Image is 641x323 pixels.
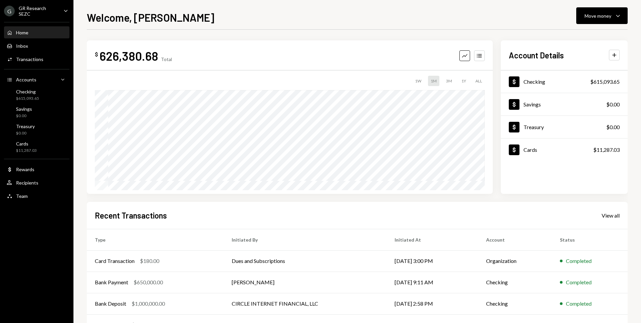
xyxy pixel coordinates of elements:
[4,190,69,202] a: Team
[224,293,387,314] td: CIRCLE INTERNET FINANCIAL, LLC
[606,100,620,108] div: $0.00
[16,167,34,172] div: Rewards
[95,210,167,221] h2: Recent Transactions
[509,50,564,61] h2: Account Details
[523,146,537,153] div: Cards
[501,138,628,161] a: Cards$11,287.03
[387,229,478,250] th: Initiated At
[4,73,69,85] a: Accounts
[566,278,592,286] div: Completed
[523,124,544,130] div: Treasury
[585,12,611,19] div: Move money
[478,272,552,293] td: Checking
[590,78,620,86] div: $615,093.65
[16,193,28,199] div: Team
[501,93,628,115] a: Savings$0.00
[224,272,387,293] td: [PERSON_NAME]
[566,300,592,308] div: Completed
[19,5,58,17] div: GR Research SEZC
[443,76,455,86] div: 3M
[473,76,485,86] div: ALL
[501,70,628,93] a: Checking$615,093.65
[428,76,439,86] div: 1M
[552,229,628,250] th: Status
[4,26,69,38] a: Home
[602,212,620,219] a: View all
[140,257,159,265] div: $180.00
[87,229,224,250] th: Type
[16,96,39,101] div: $615,093.65
[16,56,43,62] div: Transactions
[16,123,35,129] div: Treasury
[16,89,39,94] div: Checking
[4,87,69,103] a: Checking$615,093.65
[593,146,620,154] div: $11,287.03
[4,139,69,155] a: Cards$11,287.03
[16,113,32,119] div: $0.00
[16,148,37,153] div: $11,287.03
[95,300,126,308] div: Bank Deposit
[161,56,172,62] div: Total
[16,130,35,136] div: $0.00
[566,257,592,265] div: Completed
[134,278,163,286] div: $650,000.00
[4,177,69,189] a: Recipients
[95,278,128,286] div: Bank Payment
[523,78,545,85] div: Checking
[387,293,478,314] td: [DATE] 2:58 PM
[4,104,69,120] a: Savings$0.00
[16,106,32,112] div: Savings
[387,272,478,293] td: [DATE] 9:11 AM
[478,229,552,250] th: Account
[224,250,387,272] td: Dues and Subscriptions
[523,101,541,107] div: Savings
[16,77,36,82] div: Accounts
[4,121,69,137] a: Treasury$0.00
[4,6,15,16] div: G
[387,250,478,272] td: [DATE] 3:00 PM
[87,11,214,24] h1: Welcome, [PERSON_NAME]
[16,180,38,186] div: Recipients
[606,123,620,131] div: $0.00
[478,293,552,314] td: Checking
[99,48,158,63] div: 626,380.68
[132,300,165,308] div: $1,000,000.00
[95,257,135,265] div: Card Transaction
[224,229,387,250] th: Initiated By
[95,51,98,58] div: $
[16,30,28,35] div: Home
[501,116,628,138] a: Treasury$0.00
[459,76,469,86] div: 1Y
[576,7,628,24] button: Move money
[16,43,28,49] div: Inbox
[16,141,37,146] div: Cards
[4,53,69,65] a: Transactions
[478,250,552,272] td: Organization
[412,76,424,86] div: 1W
[4,163,69,175] a: Rewards
[4,40,69,52] a: Inbox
